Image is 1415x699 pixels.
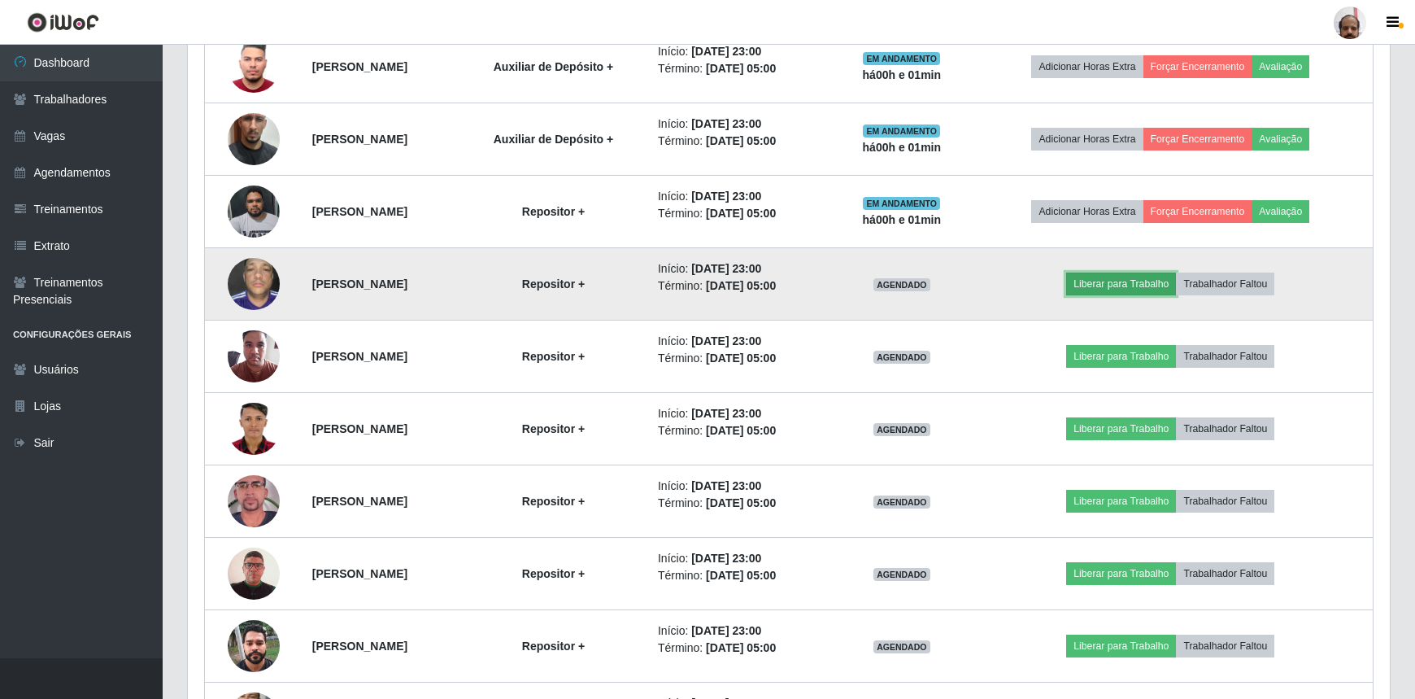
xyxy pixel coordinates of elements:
[27,12,99,33] img: CoreUI Logo
[658,405,825,422] li: Início:
[312,495,407,508] strong: [PERSON_NAME]
[706,424,776,437] time: [DATE] 05:00
[658,60,825,77] li: Término:
[863,125,940,138] span: EM ANDAMENTO
[691,479,761,492] time: [DATE] 23:00
[312,277,407,291] strong: [PERSON_NAME]
[691,552,761,565] time: [DATE] 23:00
[658,640,825,657] li: Término:
[312,205,407,218] strong: [PERSON_NAME]
[863,52,940,65] span: EM ANDAMENTO
[494,60,613,73] strong: Auxiliar de Depósito +
[522,277,585,291] strong: Repositor +
[706,207,776,220] time: [DATE] 05:00
[658,277,825,295] li: Término:
[522,567,585,580] strong: Repositor +
[863,197,940,210] span: EM ANDAMENTO
[691,262,761,275] time: [DATE] 23:00
[312,60,407,73] strong: [PERSON_NAME]
[494,133,613,146] strong: Auxiliar de Depósito +
[658,188,825,205] li: Início:
[1066,273,1176,295] button: Liberar para Trabalho
[522,350,585,363] strong: Repositor +
[1176,417,1274,440] button: Trabalhador Faltou
[691,45,761,58] time: [DATE] 23:00
[658,550,825,567] li: Início:
[228,455,280,548] img: 1746617717288.jpeg
[228,611,280,680] img: 1756755048202.jpeg
[1066,345,1176,368] button: Liberar para Trabalho
[1143,200,1252,223] button: Forçar Encerramento
[658,205,825,222] li: Término:
[658,567,825,584] li: Término:
[522,495,585,508] strong: Repositor +
[1143,128,1252,151] button: Forçar Encerramento
[706,496,776,509] time: [DATE] 05:00
[1252,200,1309,223] button: Avaliação
[658,623,825,640] li: Início:
[312,350,407,363] strong: [PERSON_NAME]
[1031,200,1143,223] button: Adicionar Horas Extra
[228,249,280,318] img: 1740615405032.jpeg
[1252,55,1309,78] button: Avaliação
[658,350,825,367] li: Término:
[1031,128,1143,151] button: Adicionar Horas Extra
[658,478,825,495] li: Início:
[522,205,585,218] strong: Repositor +
[228,536,280,611] img: 1746885131832.jpeg
[691,117,761,130] time: [DATE] 23:00
[1252,128,1309,151] button: Avaliação
[706,641,776,654] time: [DATE] 05:00
[522,640,585,653] strong: Repositor +
[706,134,776,147] time: [DATE] 05:00
[658,43,825,60] li: Início:
[706,62,776,75] time: [DATE] 05:00
[1143,55,1252,78] button: Forçar Encerramento
[312,133,407,146] strong: [PERSON_NAME]
[873,351,930,364] span: AGENDADO
[863,141,942,154] strong: há 00 h e 01 min
[658,116,825,133] li: Início:
[312,422,407,435] strong: [PERSON_NAME]
[1066,490,1176,513] button: Liberar para Trabalho
[1066,562,1176,585] button: Liberar para Trabalho
[863,213,942,226] strong: há 00 h e 01 min
[228,177,280,246] img: 1718553093069.jpeg
[522,422,585,435] strong: Repositor +
[312,640,407,653] strong: [PERSON_NAME]
[691,407,761,420] time: [DATE] 23:00
[658,422,825,439] li: Término:
[1176,345,1274,368] button: Trabalhador Faltou
[706,352,776,365] time: [DATE] 05:00
[873,640,930,653] span: AGENDADO
[228,321,280,391] img: 1743595929569.jpeg
[1176,273,1274,295] button: Trabalhador Faltou
[658,260,825,277] li: Início:
[691,190,761,203] time: [DATE] 23:00
[228,32,280,101] img: 1756996657392.jpeg
[1176,635,1274,657] button: Trabalhador Faltou
[658,495,825,512] li: Término:
[691,624,761,637] time: [DATE] 23:00
[1066,635,1176,657] button: Liberar para Trabalho
[228,93,280,186] img: 1752945787017.jpeg
[1176,490,1274,513] button: Trabalhador Faltou
[1031,55,1143,78] button: Adicionar Horas Extra
[873,496,930,509] span: AGENDADO
[658,333,825,350] li: Início:
[873,278,930,291] span: AGENDADO
[312,567,407,580] strong: [PERSON_NAME]
[228,392,280,465] img: 1747535956967.jpeg
[873,423,930,436] span: AGENDADO
[691,334,761,347] time: [DATE] 23:00
[1066,417,1176,440] button: Liberar para Trabalho
[1176,562,1274,585] button: Trabalhador Faltou
[706,569,776,582] time: [DATE] 05:00
[706,279,776,292] time: [DATE] 05:00
[863,68,942,81] strong: há 00 h e 01 min
[658,133,825,150] li: Término:
[873,568,930,581] span: AGENDADO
